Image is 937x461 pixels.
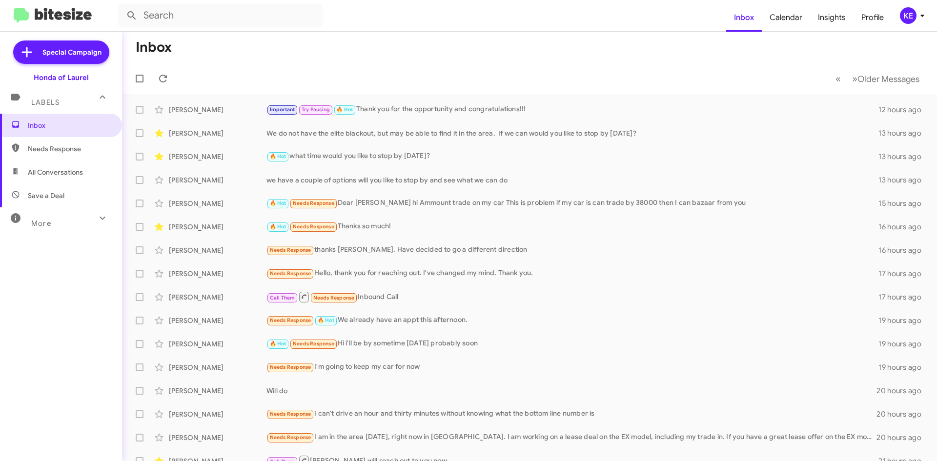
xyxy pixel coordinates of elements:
[878,362,929,372] div: 19 hours ago
[846,69,925,89] button: Next
[270,270,311,277] span: Needs Response
[266,338,878,349] div: Hi i'll be by sometime [DATE] probably soon
[892,7,926,24] button: KE
[266,268,878,279] div: Hello, thank you for reaching out. I've changed my mind. Thank you.
[270,295,295,301] span: Call Them
[830,69,847,89] button: Previous
[266,432,876,443] div: I am in the area [DATE], right now in [GEOGRAPHIC_DATA]. I am working on a lease deal on the EX m...
[878,339,929,349] div: 19 hours ago
[169,386,266,396] div: [PERSON_NAME]
[266,315,878,326] div: We already have an appt this afternoon.
[270,200,286,206] span: 🔥 Hot
[169,222,266,232] div: [PERSON_NAME]
[878,152,929,161] div: 13 hours ago
[42,47,102,57] span: Special Campaign
[13,40,109,64] a: Special Campaign
[878,199,929,208] div: 15 hours ago
[266,104,878,115] div: Thank you for the opportunity and congratulations!!!
[28,191,64,200] span: Save a Deal
[318,317,334,323] span: 🔥 Hot
[270,364,311,370] span: Needs Response
[876,433,929,442] div: 20 hours ago
[169,152,266,161] div: [PERSON_NAME]
[169,245,266,255] div: [PERSON_NAME]
[169,409,266,419] div: [PERSON_NAME]
[878,292,929,302] div: 17 hours ago
[336,106,353,113] span: 🔥 Hot
[878,316,929,325] div: 19 hours ago
[266,151,878,162] div: what time would you like to stop by [DATE]?
[266,291,878,303] div: Inbound Call
[270,317,311,323] span: Needs Response
[293,223,334,230] span: Needs Response
[857,74,919,84] span: Older Messages
[835,73,841,85] span: «
[270,247,311,253] span: Needs Response
[876,386,929,396] div: 20 hours ago
[266,408,876,420] div: I can't drive an hour and thirty minutes without knowing what the bottom line number is
[28,167,83,177] span: All Conversations
[878,222,929,232] div: 16 hours ago
[266,221,878,232] div: Thanks so much!
[169,199,266,208] div: [PERSON_NAME]
[726,3,762,32] a: Inbox
[878,175,929,185] div: 13 hours ago
[270,434,311,441] span: Needs Response
[270,411,311,417] span: Needs Response
[270,341,286,347] span: 🔥 Hot
[169,316,266,325] div: [PERSON_NAME]
[28,120,111,130] span: Inbox
[830,69,925,89] nav: Page navigation example
[266,198,878,209] div: Dear [PERSON_NAME] hi Ammount trade on my car This is problem if my car is can trade by 38000 the...
[293,200,334,206] span: Needs Response
[28,144,111,154] span: Needs Response
[169,292,266,302] div: [PERSON_NAME]
[270,223,286,230] span: 🔥 Hot
[302,106,330,113] span: Try Pausing
[31,98,60,107] span: Labels
[169,269,266,279] div: [PERSON_NAME]
[878,105,929,115] div: 12 hours ago
[878,245,929,255] div: 16 hours ago
[136,40,172,55] h1: Inbox
[169,339,266,349] div: [PERSON_NAME]
[878,128,929,138] div: 13 hours ago
[169,362,266,372] div: [PERSON_NAME]
[266,175,878,185] div: we have a couple of options will you like to stop by and see what we can do
[34,73,89,82] div: Honda of Laurel
[270,106,295,113] span: Important
[854,3,892,32] a: Profile
[169,175,266,185] div: [PERSON_NAME]
[169,128,266,138] div: [PERSON_NAME]
[266,244,878,256] div: thanks [PERSON_NAME]. Have decided to go a different direction
[878,269,929,279] div: 17 hours ago
[900,7,917,24] div: KE
[313,295,355,301] span: Needs Response
[266,386,876,396] div: Will do
[169,105,266,115] div: [PERSON_NAME]
[762,3,810,32] a: Calendar
[293,341,334,347] span: Needs Response
[266,128,878,138] div: We do not have the elite blackout, but may be able to find it in the area. If we can would you li...
[852,73,857,85] span: »
[810,3,854,32] a: Insights
[31,219,51,228] span: More
[169,433,266,442] div: [PERSON_NAME]
[266,361,878,373] div: I'm going to keep my car for now
[118,4,323,27] input: Search
[876,409,929,419] div: 20 hours ago
[270,153,286,160] span: 🔥 Hot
